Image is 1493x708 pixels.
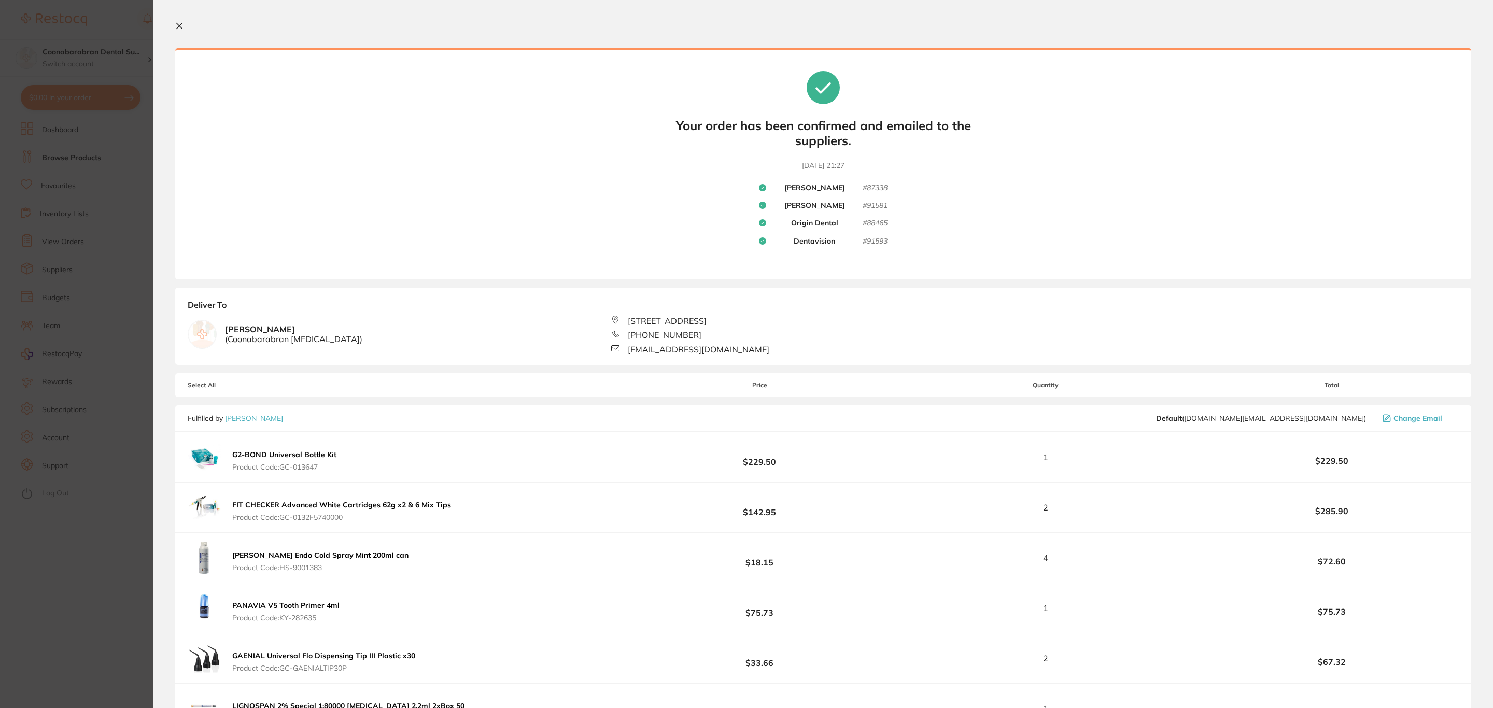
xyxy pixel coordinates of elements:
[863,219,888,228] small: # 88465
[232,550,409,560] b: [PERSON_NAME] Endo Cold Spray Mint 200ml can
[632,498,886,517] b: $142.95
[225,334,362,344] span: ( Coonabarabran [MEDICAL_DATA] )
[232,614,340,622] span: Product Code: KY-282635
[1156,414,1366,422] span: customer.care@henryschein.com.au
[1205,381,1459,389] span: Total
[188,441,221,474] img: aWx5bGR5dw
[794,237,835,246] b: Dentavision
[229,500,454,522] button: FIT CHECKER Advanced White Cartridges 62g x2 & 6 Mix Tips Product Code:GC-0132F5740000
[188,591,221,625] img: dDc4YnlhcQ
[784,183,845,193] b: [PERSON_NAME]
[1205,557,1459,566] b: $72.60
[1205,456,1459,465] b: $229.50
[229,651,418,673] button: GAENIAL Universal Flo Dispensing Tip III Plastic x30 Product Code:GC-GAENIALTIP30P
[188,381,291,389] span: Select All
[232,450,336,459] b: G2-BOND Universal Bottle Kit
[632,448,886,467] b: $229.50
[232,664,415,672] span: Product Code: GC-GAENIALTIP30P
[232,513,451,521] span: Product Code: GC-0132F5740000
[1043,553,1048,562] span: 4
[188,541,221,574] img: ZGwwcjhuMA
[232,601,340,610] b: PANAVIA V5 Tooth Primer 4ml
[232,651,415,660] b: GAENIAL Universal Flo Dispensing Tip III Plastic x30
[1043,452,1048,462] span: 1
[188,414,283,422] p: Fulfilled by
[225,324,362,344] b: [PERSON_NAME]
[229,601,343,622] button: PANAVIA V5 Tooth Primer 4ml Product Code:KY-282635
[1043,654,1048,663] span: 2
[791,219,838,228] b: Origin Dental
[229,450,340,472] button: G2-BOND Universal Bottle Kit Product Code:GC-013647
[1205,657,1459,667] b: $67.32
[1205,607,1459,616] b: $75.73
[1043,503,1048,512] span: 2
[232,463,336,471] span: Product Code: GC-013647
[188,320,216,348] img: empty.jpg
[188,300,1459,316] b: Deliver To
[1043,603,1048,613] span: 1
[887,381,1205,389] span: Quantity
[232,563,409,572] span: Product Code: HS-9001383
[784,201,845,210] b: [PERSON_NAME]
[1379,414,1459,423] button: Change Email
[632,649,886,668] b: $33.66
[632,599,886,618] b: $75.73
[802,161,844,171] time: [DATE] 21:27
[188,642,221,675] img: eXU2OTI3eA
[188,491,221,524] img: NnJ3M3pyMQ
[863,183,888,193] small: # 87338
[628,316,707,325] span: [STREET_ADDRESS]
[863,237,888,246] small: # 91593
[232,500,451,509] b: FIT CHECKER Advanced White Cartridges 62g x2 & 6 Mix Tips
[628,330,701,339] span: [PHONE_NUMBER]
[1156,414,1182,423] b: Default
[628,345,769,354] span: [EMAIL_ADDRESS][DOMAIN_NAME]
[632,548,886,568] b: $18.15
[229,550,412,572] button: [PERSON_NAME] Endo Cold Spray Mint 200ml can Product Code:HS-9001383
[225,414,283,423] a: [PERSON_NAME]
[1393,414,1442,422] span: Change Email
[668,118,979,148] b: Your order has been confirmed and emailed to the suppliers.
[632,381,886,389] span: Price
[1205,506,1459,516] b: $285.90
[863,201,888,210] small: # 91581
